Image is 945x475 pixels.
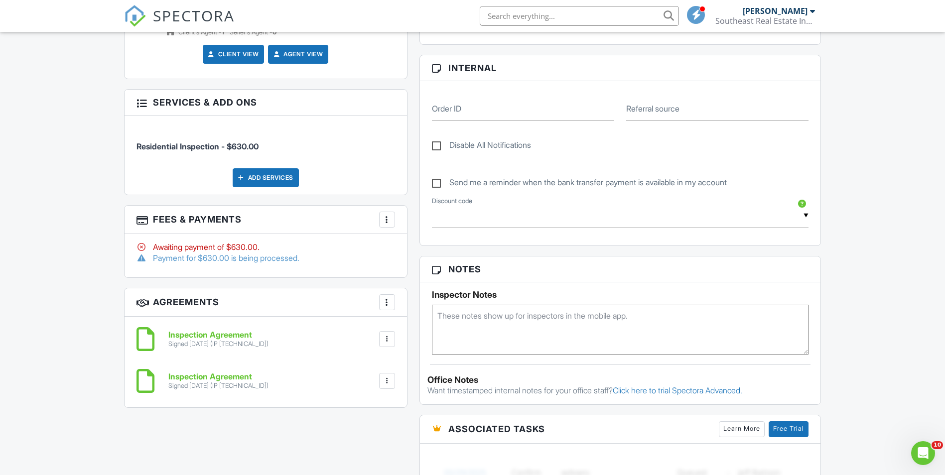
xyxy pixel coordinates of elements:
[125,206,407,234] h3: Fees & Payments
[168,340,269,348] div: Signed [DATE] (IP [TECHNICAL_ID])
[124,5,146,27] img: The Best Home Inspection Software - Spectora
[125,288,407,317] h3: Agreements
[480,6,679,26] input: Search everything...
[432,103,461,114] label: Order ID
[420,55,821,81] h3: Internal
[272,28,276,36] strong: 0
[420,256,821,282] h3: Notes
[136,123,395,160] li: Service: Residential Inspection
[769,421,809,437] a: Free Trial
[125,90,407,116] h3: Services & Add ons
[719,421,765,437] a: Learn More
[432,140,531,153] label: Disable All Notifications
[432,197,472,206] label: Discount code
[206,49,259,59] a: Client View
[432,290,809,300] h5: Inspector Notes
[168,331,269,348] a: Inspection Agreement Signed [DATE] (IP [TECHNICAL_ID])
[448,422,545,436] span: Associated Tasks
[136,252,395,263] div: Payment for $630.00 is being processed.
[932,441,943,449] span: 10
[233,168,299,187] div: Add Services
[626,103,679,114] label: Referral source
[168,331,269,340] h6: Inspection Agreement
[124,13,235,34] a: SPECTORA
[432,178,727,190] label: Send me a reminder when the bank transfer payment is available in my account
[168,382,269,390] div: Signed [DATE] (IP [TECHNICAL_ID])
[427,385,813,396] p: Want timestamped internal notes for your office staff?
[271,49,323,59] a: Agent View
[613,385,742,395] a: Click here to trial Spectora Advanced.
[168,372,269,390] a: Inspection Agreement Signed [DATE] (IP [TECHNICAL_ID])
[168,372,269,381] h6: Inspection Agreement
[153,5,235,26] span: SPECTORA
[136,241,395,252] div: Awaiting payment of $630.00.
[230,28,276,36] span: Seller's Agent -
[743,6,808,16] div: [PERSON_NAME]
[427,375,813,385] div: Office Notes
[136,141,259,151] span: Residential Inspection - $630.00
[715,16,815,26] div: Southeast Real Estate Inspection
[911,441,935,465] iframe: Intercom live chat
